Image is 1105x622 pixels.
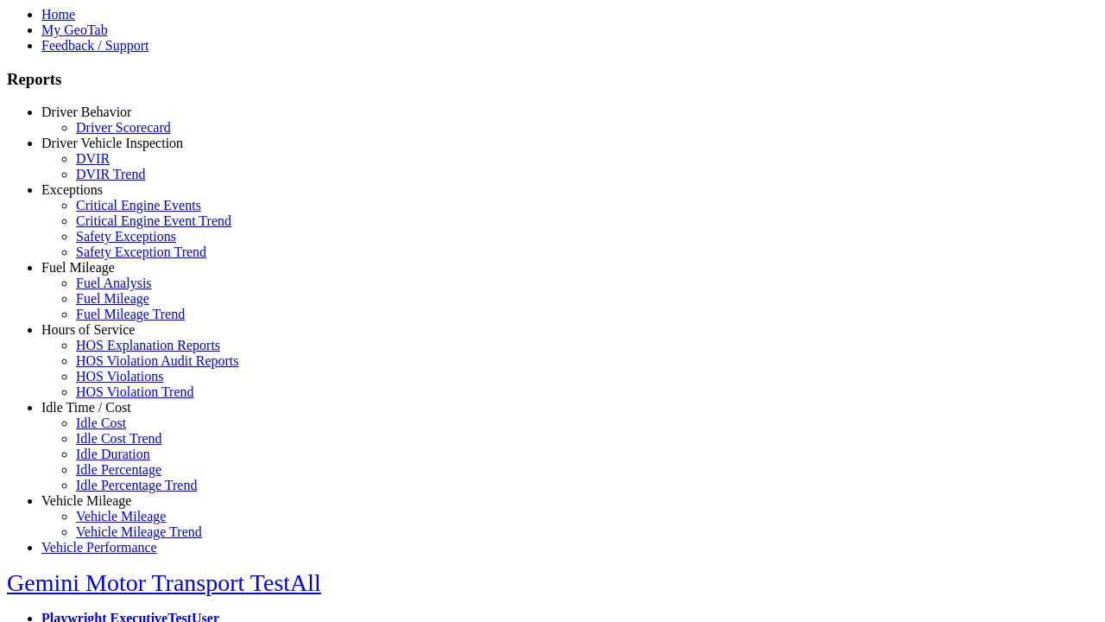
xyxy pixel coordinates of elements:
a: Idle Percentage Trend [76,478,197,492]
a: Idle Percentage [76,462,161,477]
a: Fuel Mileage [76,291,149,306]
a: HOS Violation Trend [76,384,194,399]
a: Vehicle Mileage [41,493,131,508]
a: Safety Exceptions [76,229,176,244]
a: DVIR Trend [76,167,145,181]
a: Feedback / Support [41,38,148,53]
a: Idle Duration [76,447,150,461]
a: Idle Cost [76,416,126,430]
a: Vehicle Performance [41,540,157,555]
a: HOS Explanation Reports [76,338,220,352]
a: Exceptions [41,182,103,197]
h3: Reports [7,70,1098,89]
a: Idle Time / Cost [41,400,131,415]
a: Idle Cost Trend [76,431,162,446]
a: Fuel Mileage Trend [76,307,185,321]
a: Fuel Analysis [76,276,152,290]
a: HOS Violations [76,369,163,384]
a: Fuel Mileage [41,260,115,275]
a: HOS Violation Audit Reports [76,353,239,368]
a: Critical Engine Event Trend [76,213,231,228]
a: Vehicle Mileage Trend [76,524,202,539]
a: Gemini Motor Transport TestAll [7,569,321,596]
a: Driver Vehicle Inspection [41,136,183,150]
a: Critical Engine Events [76,198,201,213]
a: My GeoTab [41,22,108,37]
a: DVIR [76,151,110,166]
a: Hours of Service [41,322,135,337]
a: Safety Exception Trend [76,244,206,259]
a: Home [41,7,75,22]
a: Driver Scorecard [76,120,171,135]
a: Driver Behavior [41,105,131,119]
a: Vehicle Mileage [76,509,166,524]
